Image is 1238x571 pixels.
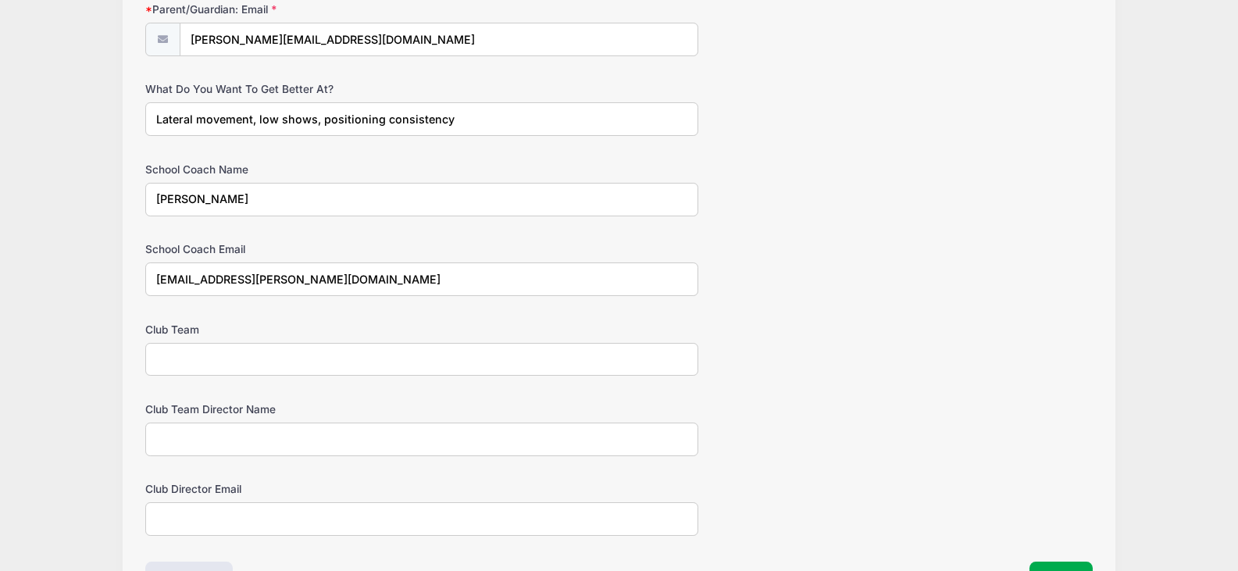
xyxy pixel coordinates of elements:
[145,2,461,17] label: Parent/Guardian: Email
[145,162,461,177] label: School Coach Name
[145,401,461,417] label: Club Team Director Name
[145,481,461,497] label: Club Director Email
[145,81,461,97] label: What Do You Want To Get Better At?
[145,241,461,257] label: School Coach Email
[180,23,698,56] input: email@email.com
[145,322,461,337] label: Club Team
